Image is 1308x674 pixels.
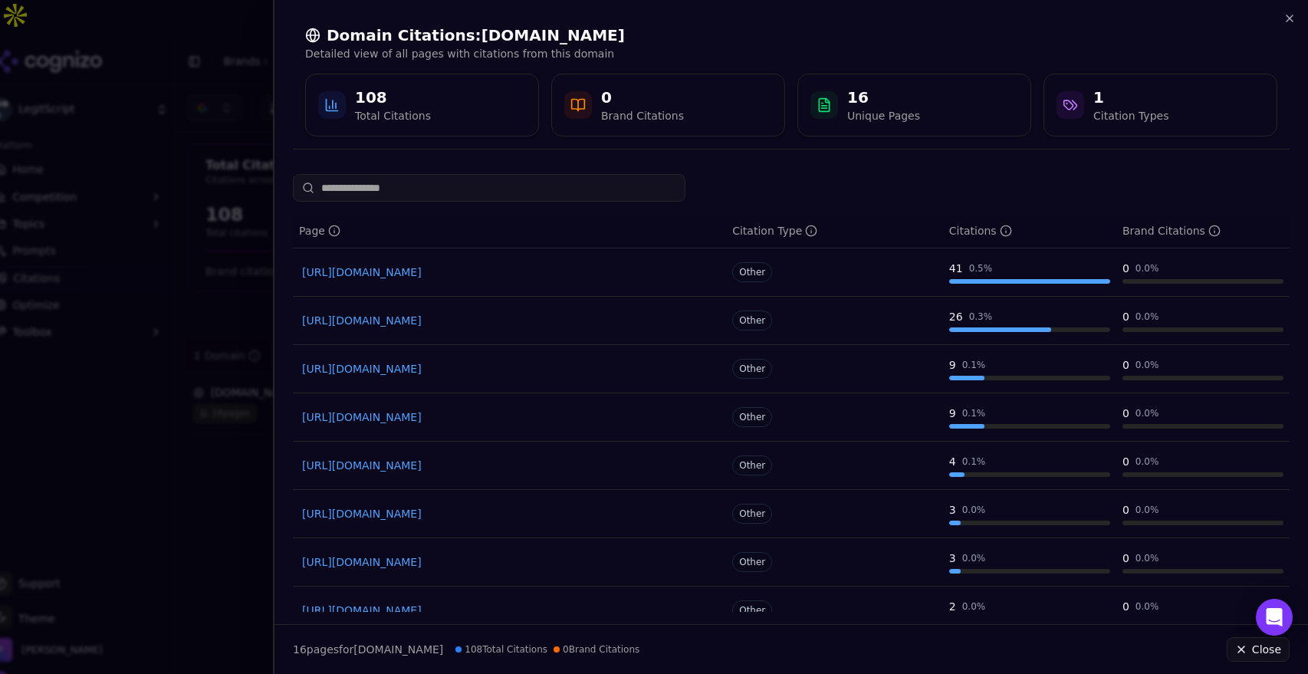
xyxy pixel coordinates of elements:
div: 0 [1122,309,1129,324]
div: 0.0 % [1135,262,1159,275]
div: 0.1 % [962,407,986,419]
span: Other [732,311,772,330]
div: 0.0 % [1135,407,1159,419]
div: 9 [949,357,956,373]
span: Other [732,504,772,524]
div: Total Citations [355,108,431,123]
div: Citations [949,223,1012,238]
p: page s for [293,642,443,657]
div: 0.0 % [1135,600,1159,613]
a: [URL][DOMAIN_NAME] [302,361,717,376]
span: 16 [293,643,307,656]
a: [URL][DOMAIN_NAME] [302,313,717,328]
div: 0.0 % [1135,359,1159,371]
a: [URL][DOMAIN_NAME] [302,265,717,280]
div: 0 [601,87,684,108]
span: Other [732,600,772,620]
div: 0.0 % [962,504,986,516]
div: Page [299,223,340,238]
div: 0.0 % [1135,311,1159,323]
div: Brand Citations [601,108,684,123]
span: Other [732,455,772,475]
a: [URL][DOMAIN_NAME] [302,409,717,425]
th: totalCitationCount [943,214,1116,248]
p: Detailed view of all pages with citations from this domain [305,46,1277,61]
span: Other [732,552,772,572]
div: 0.1 % [962,455,986,468]
a: [URL][DOMAIN_NAME] [302,554,717,570]
th: brandCitationCount [1116,214,1290,248]
div: 108 [355,87,431,108]
div: 0.0 % [962,600,986,613]
div: Citation Types [1093,108,1168,123]
span: 108 Total Citations [455,643,547,656]
div: 0 [1122,261,1129,276]
span: 0 Brand Citations [554,643,639,656]
div: 3 [949,551,956,566]
a: [URL][DOMAIN_NAME] [302,603,717,618]
div: 0.0 % [962,552,986,564]
span: Other [732,407,772,427]
span: [DOMAIN_NAME] [353,643,443,656]
span: Other [732,262,772,282]
div: 0.0 % [1135,504,1159,516]
th: page [293,214,726,248]
a: [URL][DOMAIN_NAME] [302,506,717,521]
div: 0 [1122,406,1129,421]
h2: Domain Citations: [DOMAIN_NAME] [305,25,1277,46]
div: 0 [1122,454,1129,469]
div: 0 [1122,551,1129,566]
div: 16 [847,87,920,108]
div: 4 [949,454,956,469]
div: 2 [949,599,956,614]
div: 0.5 % [969,262,993,275]
div: 41 [949,261,963,276]
button: Close [1227,637,1290,662]
div: 0.0 % [1135,552,1159,564]
div: 9 [949,406,956,421]
div: Unique Pages [847,108,920,123]
div: 0.0 % [1135,455,1159,468]
div: Citation Type [732,223,817,238]
div: 0 [1122,357,1129,373]
div: Brand Citations [1122,223,1221,238]
span: Other [732,359,772,379]
div: 0 [1122,599,1129,614]
div: 0 [1122,502,1129,518]
a: [URL][DOMAIN_NAME] [302,458,717,473]
th: citationTypes [726,214,943,248]
div: 3 [949,502,956,518]
div: 0.1 % [962,359,986,371]
div: 26 [949,309,963,324]
div: 0.3 % [969,311,993,323]
div: 1 [1093,87,1168,108]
